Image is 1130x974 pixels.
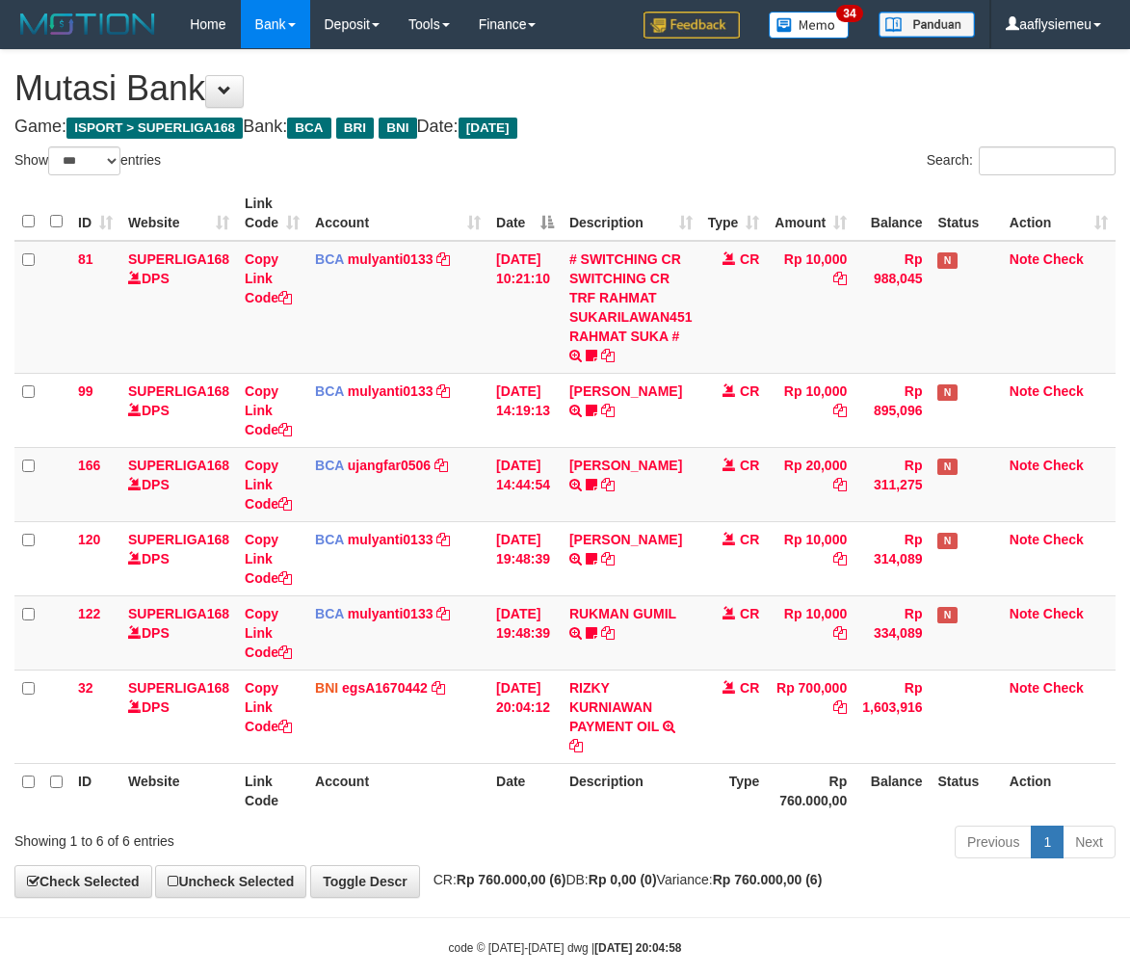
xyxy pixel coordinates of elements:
a: Copy # SWITCHING CR SWITCHING CR TRF RAHMAT SUKARILAWAN451 RAHMAT SUKA # to clipboard [601,348,615,363]
span: [DATE] [459,118,517,139]
a: Uncheck Selected [155,865,306,898]
a: [PERSON_NAME] [569,532,682,547]
span: BCA [315,458,344,473]
a: Copy mulyanti0133 to clipboard [436,532,450,547]
a: Copy Rp 20,000 to clipboard [833,477,847,492]
td: Rp 988,045 [854,241,930,374]
td: DPS [120,447,237,521]
a: mulyanti0133 [348,383,434,399]
div: Showing 1 to 6 of 6 entries [14,824,457,851]
a: Copy Link Code [245,458,292,512]
th: Link Code: activate to sort column ascending [237,186,307,241]
span: 122 [78,606,100,621]
th: Amount: activate to sort column ascending [767,186,854,241]
a: Copy Rp 700,000 to clipboard [833,699,847,715]
a: Copy RIZKY KURNIAWAN PAYMENT OIL to clipboard [569,738,583,753]
td: [DATE] 19:48:39 [488,521,562,595]
a: Copy AKBAR SAPUTR to clipboard [601,551,615,566]
td: Rp 895,096 [854,373,930,447]
th: Description [562,763,700,818]
a: 1 [1031,826,1064,858]
td: Rp 10,000 [767,521,854,595]
a: Copy Rp 10,000 to clipboard [833,625,847,641]
span: Has Note [937,607,957,623]
span: Has Note [937,384,957,401]
td: Rp 10,000 [767,373,854,447]
a: [PERSON_NAME] [569,458,682,473]
a: Check Selected [14,865,152,898]
th: Status [930,763,1001,818]
span: CR [740,458,759,473]
td: DPS [120,595,237,670]
a: mulyanti0133 [348,606,434,621]
a: Toggle Descr [310,865,420,898]
th: Link Code [237,763,307,818]
span: CR: DB: Variance: [424,872,823,887]
strong: Rp 0,00 (0) [589,872,657,887]
a: [PERSON_NAME] [569,383,682,399]
input: Search: [979,146,1116,175]
img: panduan.png [879,12,975,38]
th: ID [70,763,120,818]
a: mulyanti0133 [348,532,434,547]
span: CR [740,532,759,547]
a: Note [1010,251,1039,267]
th: Type: activate to sort column ascending [700,186,768,241]
img: Button%20Memo.svg [769,12,850,39]
span: 34 [836,5,862,22]
a: Check [1043,383,1084,399]
a: Copy Rp 10,000 to clipboard [833,403,847,418]
th: Balance [854,186,930,241]
a: RUKMAN GUMIL [569,606,676,621]
th: Account [307,763,488,818]
select: Showentries [48,146,120,175]
a: Copy Link Code [245,680,292,734]
a: # SWITCHING CR SWITCHING CR TRF RAHMAT SUKARILAWAN451 RAHMAT SUKA # [569,251,693,344]
a: SUPERLIGA168 [128,606,229,621]
th: Date: activate to sort column descending [488,186,562,241]
a: SUPERLIGA168 [128,251,229,267]
th: ID: activate to sort column ascending [70,186,120,241]
span: Has Note [937,252,957,269]
h1: Mutasi Bank [14,69,1116,108]
td: Rp 10,000 [767,595,854,670]
a: Note [1010,458,1039,473]
a: Note [1010,532,1039,547]
a: Copy Link Code [245,532,292,586]
a: Note [1010,606,1039,621]
th: Balance [854,763,930,818]
a: Copy RUKMAN GUMIL to clipboard [601,625,615,641]
a: SUPERLIGA168 [128,458,229,473]
a: SUPERLIGA168 [128,383,229,399]
a: Copy NOVEN ELING PRAYOG to clipboard [601,477,615,492]
span: BCA [287,118,330,139]
img: MOTION_logo.png [14,10,161,39]
label: Show entries [14,146,161,175]
a: Copy Rp 10,000 to clipboard [833,551,847,566]
th: Rp 760.000,00 [767,763,854,818]
a: Note [1010,383,1039,399]
a: RIZKY KURNIAWAN PAYMENT OIL [569,680,659,734]
strong: Rp 760.000,00 (6) [713,872,823,887]
td: [DATE] 10:21:10 [488,241,562,374]
a: Copy MUHAMMAD REZA to clipboard [601,403,615,418]
a: Copy Link Code [245,383,292,437]
a: Check [1043,458,1084,473]
td: [DATE] 19:48:39 [488,595,562,670]
span: 99 [78,383,93,399]
img: Feedback.jpg [644,12,740,39]
a: Check [1043,251,1084,267]
strong: [DATE] 20:04:58 [594,941,681,955]
td: Rp 334,089 [854,595,930,670]
td: Rp 314,089 [854,521,930,595]
td: Rp 1,603,916 [854,670,930,763]
span: BCA [315,606,344,621]
th: Action [1002,763,1116,818]
th: Account: activate to sort column ascending [307,186,488,241]
a: Check [1043,532,1084,547]
span: BRI [336,118,374,139]
td: [DATE] 14:44:54 [488,447,562,521]
h4: Game: Bank: Date: [14,118,1116,137]
small: code © [DATE]-[DATE] dwg | [449,941,682,955]
a: Note [1010,680,1039,696]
